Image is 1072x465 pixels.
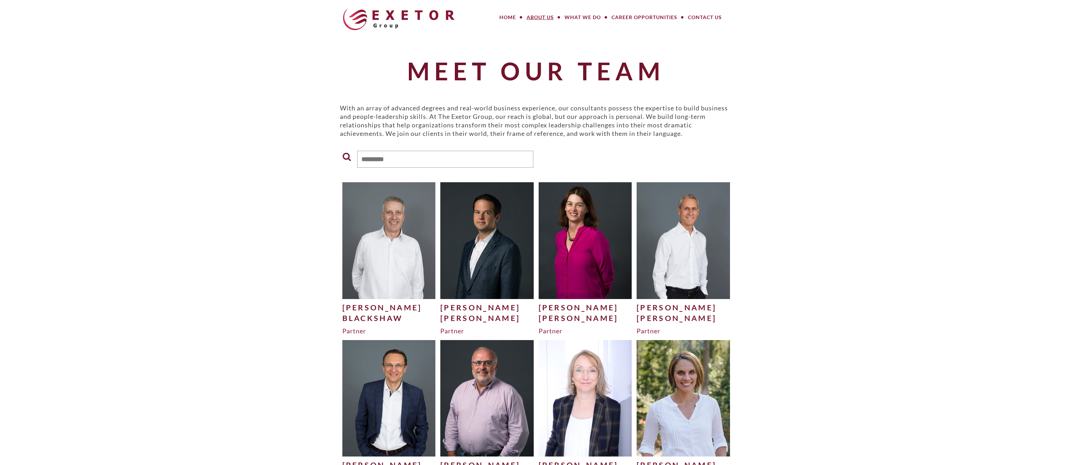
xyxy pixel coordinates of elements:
[539,327,632,335] div: Partner
[440,182,534,299] img: Philipp-Ebert_edited-1-500x625.jpg
[440,182,534,335] a: [PERSON_NAME][PERSON_NAME]Partner
[539,182,632,335] a: [PERSON_NAME][PERSON_NAME]Partner
[342,313,436,323] div: Blackshaw
[342,327,436,335] div: Partner
[342,182,436,299] img: Dave-Blackshaw-for-website2-500x625.jpg
[342,302,436,313] div: [PERSON_NAME]
[494,10,521,24] a: Home
[637,327,730,335] div: Partner
[340,58,732,84] h1: Meet Our Team
[559,10,606,24] a: What We Do
[539,302,632,313] div: [PERSON_NAME]
[521,10,559,24] a: About Us
[440,302,534,313] div: [PERSON_NAME]
[343,8,454,30] img: The Exetor Group
[440,327,534,335] div: Partner
[637,182,730,335] a: [PERSON_NAME][PERSON_NAME]Partner
[342,182,436,335] a: [PERSON_NAME]BlackshawPartner
[539,182,632,299] img: Julie-H-500x625.jpg
[340,104,732,138] p: With an array of advanced degrees and real-world business experience, our consultants possess the...
[683,10,727,24] a: Contact Us
[539,313,632,323] div: [PERSON_NAME]
[637,313,730,323] div: [PERSON_NAME]
[637,182,730,299] img: Craig-Mitchell-Website-500x625.jpg
[440,313,534,323] div: [PERSON_NAME]
[342,340,436,457] img: Philipp-Spannuth-Website-500x625.jpg
[606,10,683,24] a: Career Opportunities
[637,340,730,457] img: Chantal-1-500x625.png
[637,302,730,313] div: [PERSON_NAME]
[440,340,534,457] img: Graham-A-500x625.jpg
[539,340,632,457] img: Camilla-Beglan-1-500x625.jpg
